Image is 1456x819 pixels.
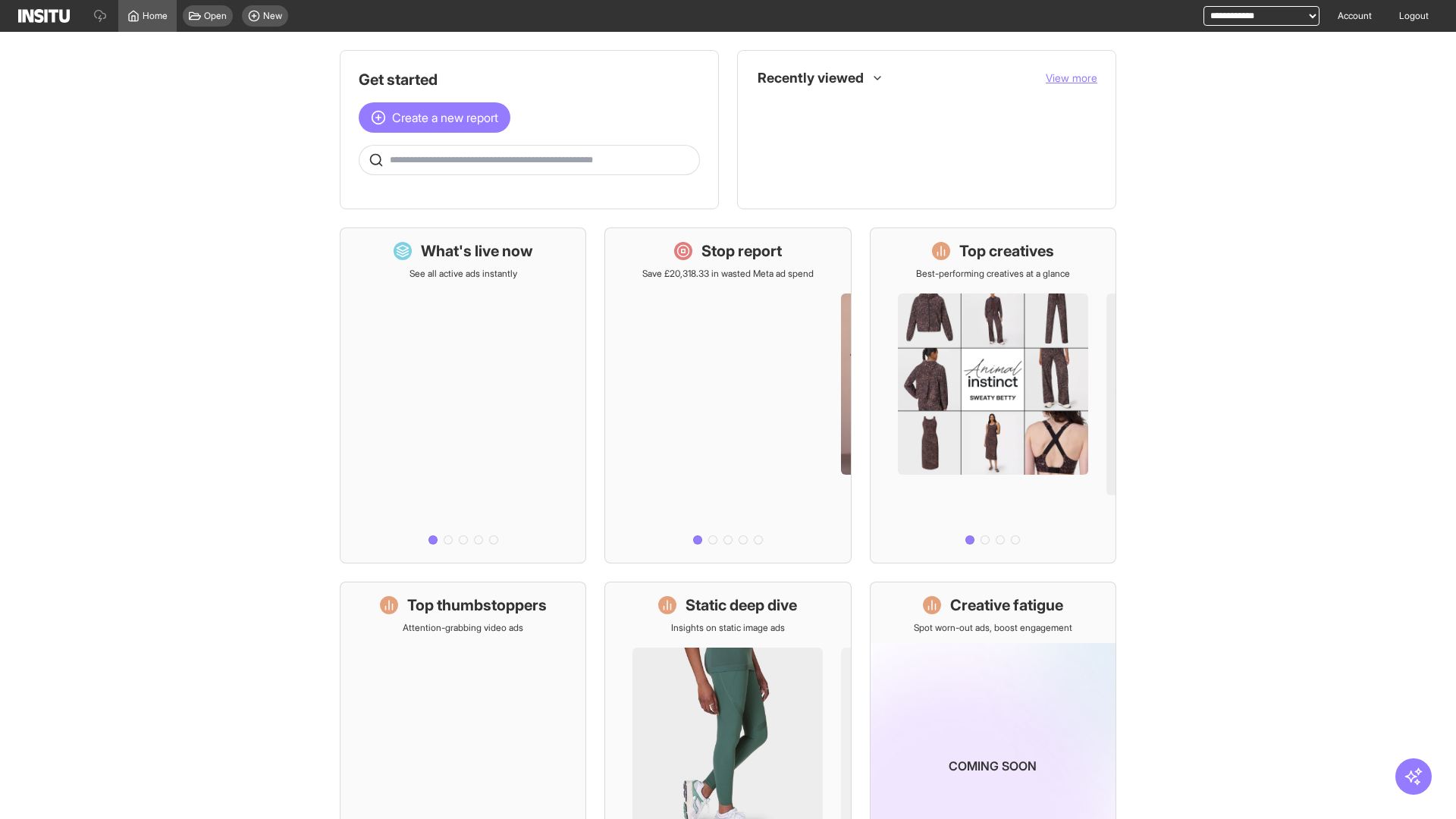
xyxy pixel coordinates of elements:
[1046,71,1097,84] span: View more
[604,227,851,563] a: Stop reportSave £20,318.33 in wasted Meta ad spend
[421,240,533,262] h1: What's live now
[671,622,785,634] p: Insights on static image ads
[263,10,282,22] span: New
[959,240,1054,262] h1: Top creatives
[392,108,498,127] span: Create a new report
[403,622,523,634] p: Attention-grabbing video ads
[18,9,70,23] img: Logo
[870,227,1116,563] a: Top creativesBest-performing creatives at a glance
[340,227,586,563] a: What's live nowSee all active ads instantly
[701,240,782,262] h1: Stop report
[686,595,797,616] h1: Static deep dive
[409,268,517,280] p: See all active ads instantly
[204,10,227,22] span: Open
[642,268,814,280] p: Save £20,318.33 in wasted Meta ad spend
[143,10,168,22] span: Home
[1046,71,1097,86] button: View more
[407,595,547,616] h1: Top thumbstoppers
[359,102,510,133] button: Create a new report
[359,69,700,90] h1: Get started
[916,268,1070,280] p: Best-performing creatives at a glance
